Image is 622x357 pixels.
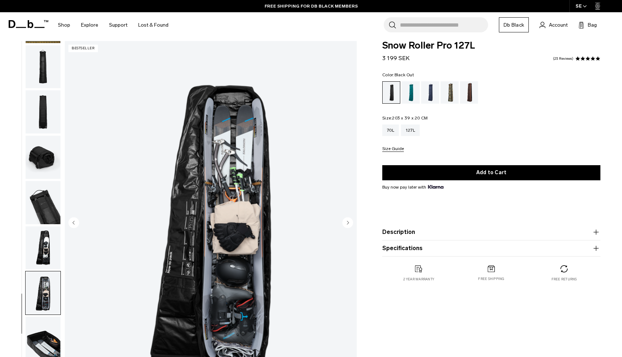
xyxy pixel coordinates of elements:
button: Next slide [342,217,353,229]
p: 2 year warranty [403,277,434,282]
button: Snow_roller_pro_black_out_new_db7.png [25,135,61,179]
img: Snow_roller_pro_black_out_new_db5.png [26,226,60,270]
a: FREE SHIPPING FOR DB BLACK MEMBERS [265,3,358,9]
p: Free returns [551,277,577,282]
img: Snow_roller_pro_black_out_new_db8.png [26,90,60,134]
span: Bag [588,21,597,29]
button: Snow_roller_pro_black_out_new_db8.png [25,90,61,134]
span: Buy now pay later with [382,184,443,190]
img: Snow_roller_pro_black_out_new_db2.png [26,271,60,315]
span: 203 x 39 x 20 CM [392,116,428,121]
p: Bestseller [68,45,98,52]
a: Shop [58,12,70,38]
button: Bag [578,21,597,29]
a: Midnight Teal [402,81,420,104]
nav: Main Navigation [53,12,174,38]
a: 70L [382,125,399,136]
button: Snow_roller_pro_black_out_new_db2.png [25,271,61,315]
button: Add to Cart [382,165,600,180]
legend: Color: [382,73,414,77]
button: Description [382,228,600,236]
button: Snow_roller_pro_black_out_new_db5.png [25,226,61,270]
p: Free shipping [478,276,504,281]
button: Size Guide [382,146,404,152]
a: Account [540,21,568,29]
a: Explore [81,12,98,38]
a: Support [109,12,127,38]
button: Snow_roller_pro_black_out_new_db3.png [25,181,61,225]
a: Blue Hour [421,81,439,104]
a: Black Out [382,81,400,104]
span: Account [549,21,568,29]
a: 127L [401,125,420,136]
a: Db x Beyond Medals [441,81,459,104]
legend: Size: [382,116,428,120]
button: Specifications [382,244,600,253]
a: Lost & Found [138,12,168,38]
span: Snow Roller Pro 127L [382,41,600,50]
a: 23 reviews [553,57,573,60]
img: Snow_roller_pro_black_out_new_db9.png [26,45,60,89]
button: Snow_roller_pro_black_out_new_db9.png [25,45,61,89]
a: Db Black [499,17,529,32]
img: Snow_roller_pro_black_out_new_db7.png [26,136,60,179]
span: 3 199 SEK [382,55,410,62]
span: Black Out [395,72,414,77]
a: Homegrown with Lu [460,81,478,104]
img: {"height" => 20, "alt" => "Klarna"} [428,185,443,189]
img: Snow_roller_pro_black_out_new_db3.png [26,181,60,224]
button: Previous slide [68,217,79,229]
